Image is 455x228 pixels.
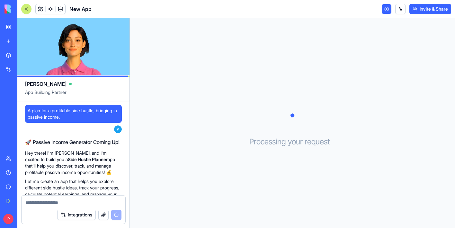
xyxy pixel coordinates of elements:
[28,107,119,120] span: A plan for a profitable side hustle, bringing in passive income.
[69,5,92,13] span: New App
[25,178,122,204] p: Let me create an app that helps you explore different side hustle ideas, track your progress, cal...
[3,214,13,224] span: P
[25,138,122,146] h2: 🚀 Passive Income Generator Coming Up!
[409,4,451,14] button: Invite & Share
[25,89,122,101] span: App Building Partner
[25,150,122,176] p: Hey there! I'm [PERSON_NAME], and I'm excited to build you a app that'll help you discover, track...
[114,125,122,133] span: P
[68,157,108,162] strong: Side Hustle Planner
[249,137,336,147] h3: Processing your request
[25,80,67,88] span: [PERSON_NAME]
[4,5,44,14] img: logo
[57,210,96,220] button: Integrations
